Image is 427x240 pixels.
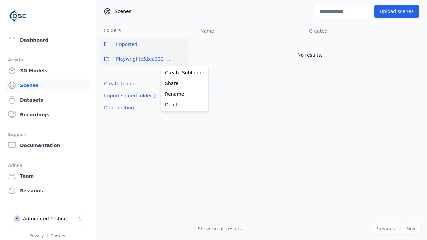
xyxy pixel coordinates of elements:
[162,99,207,110] a: Delete
[162,67,207,78] a: Create Subfolder
[162,89,207,99] a: Rename
[162,78,207,89] a: Share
